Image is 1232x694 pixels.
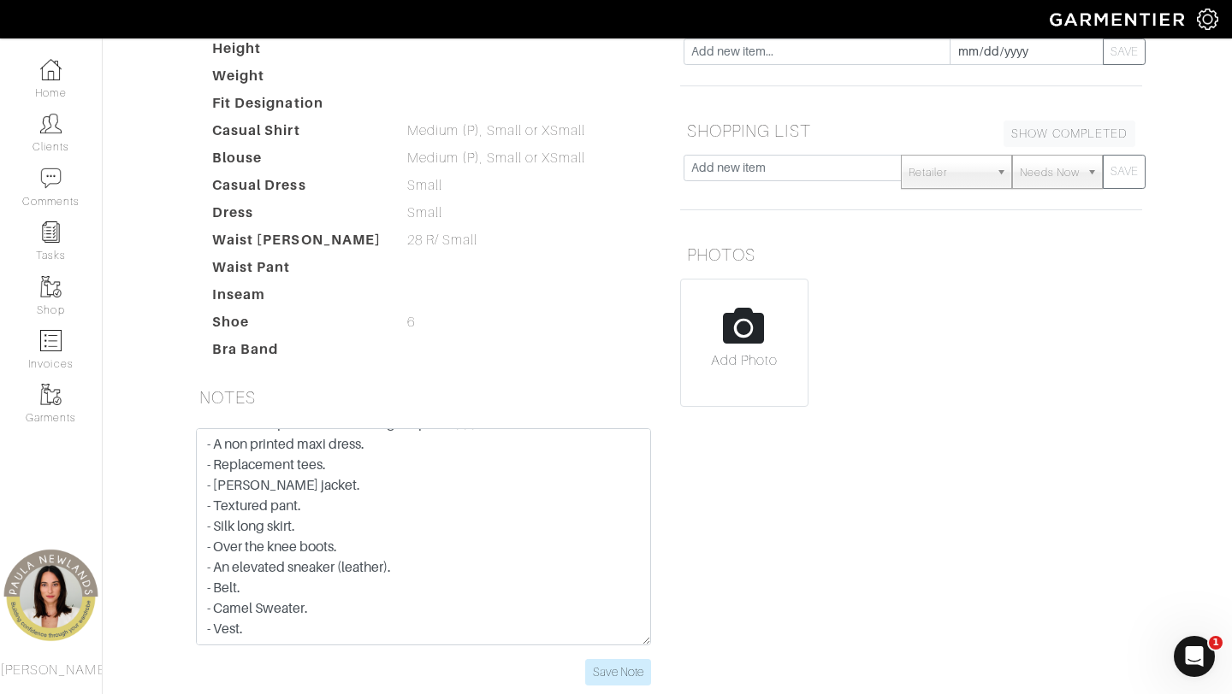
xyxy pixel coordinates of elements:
img: orders-icon-0abe47150d42831381b5fb84f609e132dff9fe21cb692f30cb5eec754e2cba89.png [40,330,62,351]
input: Save Note [585,659,651,685]
span: Retailer [909,156,989,190]
dt: Height [199,38,394,66]
button: SAVE [1103,38,1146,65]
img: reminder-icon-8004d30b9f0a5d33ae49ab947aed9ed385cf756f9e5892f1edd6e32f2345188e.png [40,221,62,243]
span: Medium (P), Small or XSmall [407,148,585,168]
img: gear-icon-white-bd11855cb880d31180b6d7d6211b90ccbf57a29d726f0c71d8c61bd08dd39cc2.png [1197,9,1218,30]
input: Add new item [684,155,902,181]
img: clients-icon-6bae9207a08558b7cb47a8932f037763ab4055f8c8b6bfacd5dc20c3e0201464.png [40,113,62,134]
input: Add new item... [684,38,951,65]
dt: Shoe [199,312,394,339]
dt: Weight [199,66,394,93]
dt: Casual Shirt [199,121,394,148]
span: Small [407,203,442,223]
dt: Inseam [199,285,394,312]
dt: Waist Pant [199,257,394,285]
h5: PHOTOS [680,238,1142,272]
dt: Fit Designation [199,93,394,121]
span: 6 [407,312,415,332]
span: Needs Now [1020,156,1080,190]
img: garments-icon-b7da505a4dc4fd61783c78ac3ca0ef83fa9d6f193b1c9dc38574b1d14d53ca28.png [40,276,62,297]
h5: NOTES [192,380,654,415]
iframe: Intercom live chat [1174,636,1215,677]
img: garments-icon-b7da505a4dc4fd61783c78ac3ca0ef83fa9d6f193b1c9dc38574b1d14d53ca28.png [40,384,62,405]
dt: Blouse [199,148,394,175]
img: comment-icon-a0a6a9ef722e966f86d9cbdc48e553b5cf19dbc54f86b18d962a5391bc8f6eb6.png [40,168,62,189]
span: 1 [1209,636,1223,650]
dt: Waist [PERSON_NAME] [199,230,394,257]
textarea: - Clothing restrictions due to religious reasons (cannot show legs or most of arms). HAS: - Print... [196,428,651,645]
dt: Dress [199,203,394,230]
span: 28 R/ Small [407,230,478,250]
h5: SHOPPING LIST [680,114,1142,148]
img: dashboard-icon-dbcd8f5a0b271acd01030246c82b418ddd0df26cd7fceb0bd07c9910d44c42f6.png [40,59,62,80]
span: Small [407,175,442,196]
a: SHOW COMPLETED [1004,121,1135,147]
img: garmentier-logo-header-white-b43fb05a5012e4ada735d5af1a66efaba907eab6374d6393d1fbf88cb4ef424d.png [1041,4,1197,34]
dt: Bra Band [199,339,394,367]
span: Medium (P), Small or XSmall [407,121,585,141]
dt: Casual Dress [199,175,394,203]
button: SAVE [1103,155,1146,189]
